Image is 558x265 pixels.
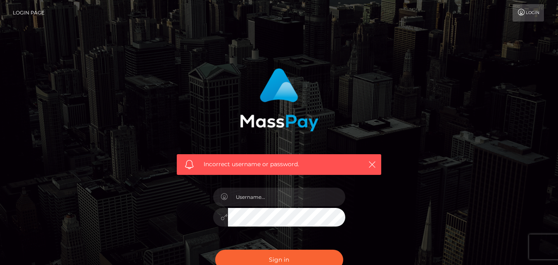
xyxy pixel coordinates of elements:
[513,4,544,21] a: Login
[13,4,45,21] a: Login Page
[204,160,354,169] span: Incorrect username or password.
[228,188,345,206] input: Username...
[240,68,318,131] img: MassPay Login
